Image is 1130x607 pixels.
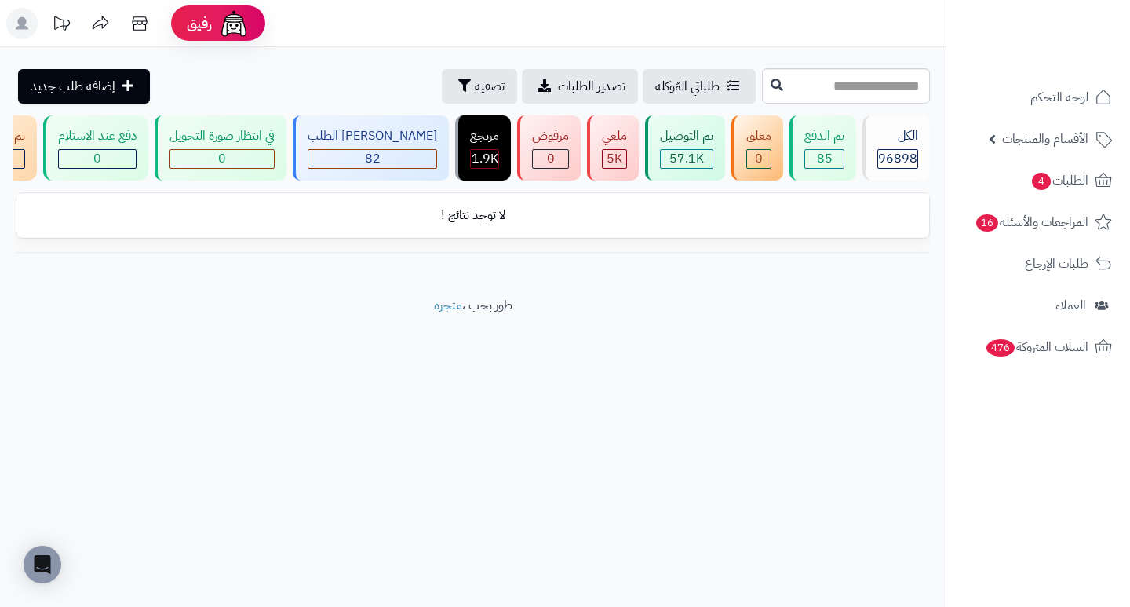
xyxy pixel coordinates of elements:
span: 476 [986,339,1015,357]
div: 82 [308,150,436,168]
span: رفيق [187,14,212,33]
span: الطلبات [1030,170,1088,192]
span: إضافة طلب جديد [31,77,115,96]
a: مرفوض 0 [514,115,584,181]
a: دفع عند الاستلام 0 [40,115,151,181]
img: ai-face.png [218,8,250,39]
span: 82 [365,149,381,168]
div: [PERSON_NAME] الطلب [308,127,437,145]
span: 0 [218,149,226,168]
a: المراجعات والأسئلة16 [956,203,1121,241]
a: الطلبات4 [956,162,1121,199]
a: طلباتي المُوكلة [643,69,756,104]
div: 1851 [471,150,498,168]
a: مرتجع 1.9K [452,115,514,181]
span: 85 [817,149,833,168]
a: ملغي 5K [584,115,642,181]
div: الكل [877,127,918,145]
span: 16 [976,214,999,232]
a: تم الدفع 85 [786,115,859,181]
span: السلات المتروكة [985,336,1088,358]
span: 57.1K [669,149,704,168]
span: 1.9K [472,149,498,168]
span: 0 [93,149,101,168]
div: مرتجع [470,127,499,145]
button: تصفية [442,69,517,104]
td: لا توجد نتائج ! [16,194,929,237]
a: تم التوصيل 57.1K [642,115,728,181]
a: السلات المتروكة476 [956,328,1121,366]
span: لوحة التحكم [1030,86,1088,108]
div: ملغي [602,127,627,145]
a: الكل96898 [859,115,933,181]
a: معلق 0 [728,115,786,181]
a: طلبات الإرجاع [956,245,1121,283]
div: في انتظار صورة التحويل [169,127,275,145]
div: 0 [170,150,274,168]
div: 85 [805,150,844,168]
span: 4 [1032,173,1052,191]
div: 0 [59,150,136,168]
a: متجرة [434,296,462,315]
a: تحديثات المنصة [42,8,81,43]
div: تم الدفع [804,127,844,145]
div: تم التوصيل [660,127,713,145]
span: طلباتي المُوكلة [655,77,720,96]
div: 0 [533,150,568,168]
div: معلق [746,127,771,145]
span: الأقسام والمنتجات [1002,128,1088,150]
span: 5K [607,149,622,168]
a: لوحة التحكم [956,79,1121,116]
a: إضافة طلب جديد [18,69,150,104]
span: 0 [547,149,555,168]
div: 57117 [661,150,713,168]
a: [PERSON_NAME] الطلب 82 [290,115,452,181]
span: 96898 [878,149,917,168]
span: تصفية [475,77,505,96]
a: العملاء [956,287,1121,324]
img: logo-2.png [1023,35,1115,68]
div: مرفوض [532,127,569,145]
span: 0 [755,149,763,168]
div: Open Intercom Messenger [24,546,61,583]
a: في انتظار صورة التحويل 0 [151,115,290,181]
div: دفع عند الاستلام [58,127,137,145]
a: تصدير الطلبات [522,69,638,104]
div: 4999 [603,150,626,168]
span: المراجعات والأسئلة [975,211,1088,233]
div: 0 [747,150,771,168]
span: طلبات الإرجاع [1025,253,1088,275]
span: العملاء [1055,294,1086,316]
span: تصدير الطلبات [558,77,625,96]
